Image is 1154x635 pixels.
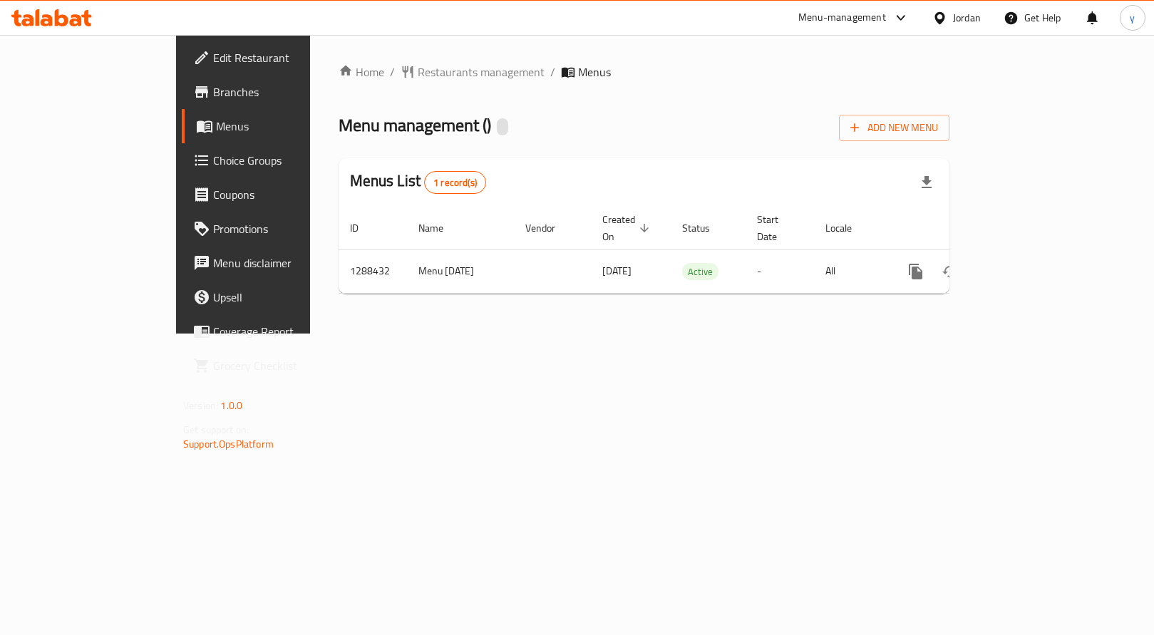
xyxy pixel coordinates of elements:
span: Menu disclaimer [213,254,357,272]
a: Menu disclaimer [182,246,369,280]
span: Start Date [757,211,797,245]
li: / [390,63,395,81]
span: Branches [213,83,357,100]
td: Menu [DATE] [407,249,514,293]
span: Menus [578,63,611,81]
a: Coupons [182,177,369,212]
div: Export file [910,165,944,200]
div: Total records count [424,171,486,194]
td: 1288432 [339,249,407,293]
td: All [814,249,887,293]
nav: breadcrumb [339,63,949,81]
span: Coupons [213,186,357,203]
button: Add New Menu [839,115,949,141]
h2: Menus List [350,170,486,194]
table: enhanced table [339,207,1047,294]
div: Jordan [953,10,981,26]
a: Coverage Report [182,314,369,349]
a: Menus [182,109,369,143]
th: Actions [887,207,1047,250]
div: Active [682,263,718,280]
a: Choice Groups [182,143,369,177]
span: 1.0.0 [220,396,242,415]
span: Locale [825,220,870,237]
a: Grocery Checklist [182,349,369,383]
span: Created On [602,211,654,245]
span: Upsell [213,289,357,306]
span: Choice Groups [213,152,357,169]
a: Upsell [182,280,369,314]
a: Branches [182,75,369,109]
button: Change Status [933,254,967,289]
span: Vendor [525,220,574,237]
span: Grocery Checklist [213,357,357,374]
li: / [550,63,555,81]
a: Promotions [182,212,369,246]
span: Status [682,220,728,237]
button: more [899,254,933,289]
span: Version: [183,396,218,415]
span: ID [350,220,377,237]
span: [DATE] [602,262,632,280]
span: Get support on: [183,420,249,439]
span: Active [682,264,718,280]
div: Menu-management [798,9,886,26]
a: Edit Restaurant [182,41,369,75]
a: Restaurants management [401,63,545,81]
span: Coverage Report [213,323,357,340]
span: Restaurants management [418,63,545,81]
span: Edit Restaurant [213,49,357,66]
td: - [746,249,814,293]
span: Menus [216,118,357,135]
span: 1 record(s) [425,176,485,190]
span: Name [418,220,462,237]
span: y [1130,10,1135,26]
a: Support.OpsPlatform [183,435,274,453]
span: Menu management ( ) [339,109,491,141]
span: Promotions [213,220,357,237]
span: Add New Menu [850,119,938,137]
